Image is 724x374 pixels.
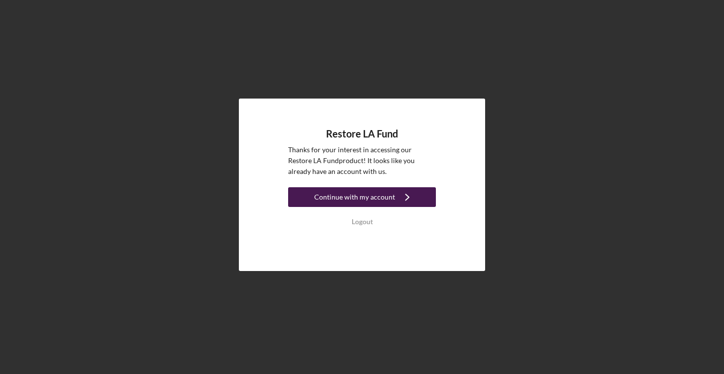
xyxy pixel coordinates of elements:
a: Continue with my account [288,187,436,209]
div: Continue with my account [314,187,395,207]
button: Logout [288,212,436,232]
button: Continue with my account [288,187,436,207]
p: Thanks for your interest in accessing our Restore LA Fund product! It looks like you already have... [288,144,436,177]
div: Logout [352,212,373,232]
h4: Restore LA Fund [326,128,398,139]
